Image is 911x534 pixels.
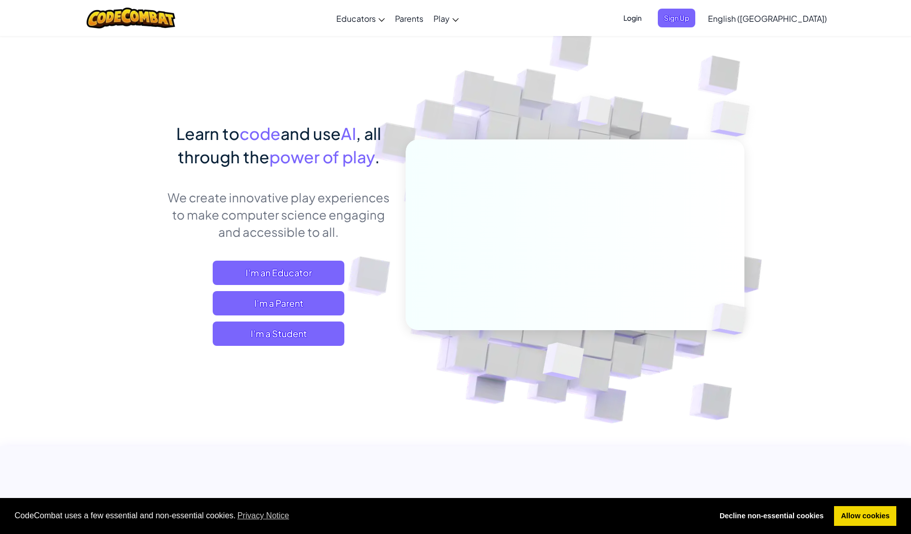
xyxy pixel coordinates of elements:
[559,76,631,151] img: Overlap cubes
[331,5,390,32] a: Educators
[703,5,832,32] a: English ([GEOGRAPHIC_DATA])
[87,8,175,28] img: CodeCombat logo
[281,123,341,144] span: and use
[176,123,240,144] span: Learn to
[433,13,450,24] span: Play
[518,321,608,405] img: Overlap cubes
[236,508,291,523] a: learn more about cookies
[269,147,375,167] span: power of play
[213,291,344,315] a: I'm a Parent
[203,497,709,532] p: “One thing I am able to do now, that I could not do before, is actually believe I can code.”
[375,147,380,167] span: .
[213,261,344,285] a: I'm an Educator
[712,506,830,526] a: deny cookies
[341,123,356,144] span: AI
[617,9,648,27] button: Login
[708,13,827,24] span: English ([GEOGRAPHIC_DATA])
[240,123,281,144] span: code
[15,508,705,523] span: CodeCombat uses a few essential and non-essential cookies.
[658,9,695,27] button: Sign Up
[213,322,344,346] button: I'm a Student
[694,282,770,356] img: Overlap cubes
[428,5,464,32] a: Play
[690,76,778,162] img: Overlap cubes
[336,13,376,24] span: Educators
[390,5,428,32] a: Parents
[834,506,896,526] a: allow cookies
[167,189,390,240] p: We create innovative play experiences to make computer science engaging and accessible to all.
